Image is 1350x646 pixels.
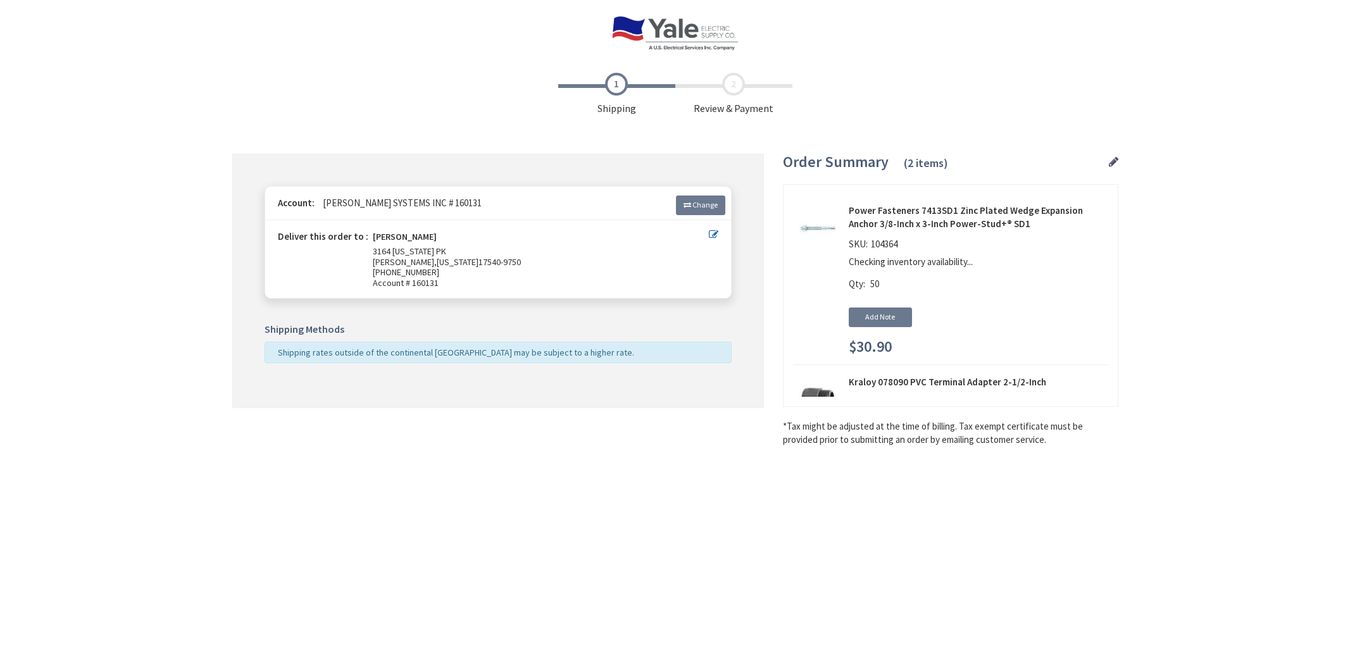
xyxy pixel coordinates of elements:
p: Checking inventory availability... [849,255,1102,268]
span: [US_STATE] [437,256,478,268]
span: [PERSON_NAME], [373,256,437,268]
div: SKU: [849,237,901,255]
span: 3164 [US_STATE] PK [373,245,446,257]
span: 251833 [868,395,901,407]
img: Yale Electric Supply Co. [611,16,738,51]
span: (2 items) [904,156,948,170]
span: Shipping rates outside of the continental [GEOGRAPHIC_DATA] may be subject to a higher rate. [278,347,634,358]
: *Tax might be adjusted at the time of billing. Tax exempt certificate must be provided prior to s... [783,419,1118,447]
span: [PHONE_NUMBER] [373,266,439,278]
span: 50 [870,278,879,290]
span: [PERSON_NAME] SYSTEMS INC # 160131 [316,197,482,209]
span: Shipping [558,73,675,116]
span: 104364 [868,238,901,250]
span: $30.90 [849,339,892,355]
strong: [PERSON_NAME] [373,232,437,246]
span: Order Summary [783,152,889,171]
strong: Account: [278,197,315,209]
span: Account # 160131 [373,278,709,289]
a: Change [676,196,725,214]
img: Power Fasteners 7413SD1 Zinc Plated Wedge Expansion Anchor 3/8-Inch x 3-Inch Power-Stud+® SD1 [798,209,837,248]
strong: Kraloy 078090 PVC Terminal Adapter 2-1/2-Inch [849,375,1108,388]
img: Kraloy 078090 PVC Terminal Adapter 2-1/2-Inch [798,380,837,419]
span: Review & Payment [675,73,792,116]
strong: Deliver this order to : [278,230,368,242]
span: Change [692,200,718,209]
h5: Shipping Methods [265,324,732,335]
div: SKU: [849,395,901,413]
span: 17540-9750 [478,256,521,268]
span: Qty [849,278,863,290]
strong: Power Fasteners 7413SD1 Zinc Plated Wedge Expansion Anchor 3/8-Inch x 3-Inch Power-Stud+® SD1 [849,204,1108,231]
